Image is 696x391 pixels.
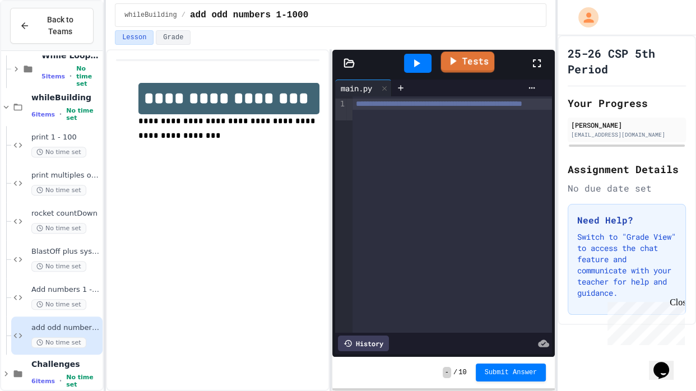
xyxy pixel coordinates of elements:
span: No time set [66,107,100,122]
span: Back to Teams [36,14,84,38]
h2: Assignment Details [568,161,686,177]
span: 5 items [41,73,65,80]
span: BlastOff plus system check [31,247,100,257]
div: No due date set [568,181,686,195]
div: 1 [335,99,346,120]
div: [PERSON_NAME] [571,120,683,130]
span: add odd numbers 1-1000 [190,8,308,22]
a: Tests [440,52,494,73]
span: 10 [458,368,466,377]
span: print 1 - 100 [31,133,100,142]
span: Submit Answer [485,368,537,377]
span: • [59,110,62,119]
span: Challenges [31,359,100,369]
span: • [59,376,62,385]
span: rocket countDown [31,209,100,218]
iframe: chat widget [603,297,685,345]
p: Switch to "Grade View" to access the chat feature and communicate with your teacher for help and ... [577,231,676,299]
h1: 25-26 CSP 5th Period [568,45,686,77]
span: No time set [31,185,86,195]
div: My Account [567,4,601,30]
h3: Need Help? [577,213,676,227]
div: [EMAIL_ADDRESS][DOMAIN_NAME] [571,131,683,139]
span: Add numbers 1 - 50 [31,285,100,295]
button: Grade [156,30,191,45]
h2: Your Progress [568,95,686,111]
span: / [453,368,457,377]
span: No time set [66,374,100,388]
span: whileBuilding [124,11,177,20]
span: No time set [31,261,86,272]
span: No time set [31,147,86,157]
button: Back to Teams [10,8,94,44]
div: History [338,336,389,351]
div: Chat with us now!Close [4,4,77,71]
span: 6 items [31,111,55,118]
span: / [182,11,185,20]
span: No time set [76,65,100,87]
span: 6 items [31,378,55,385]
button: Lesson [115,30,154,45]
button: Submit Answer [476,364,546,381]
div: main.py [335,80,392,96]
div: main.py [335,82,378,94]
span: add odd numbers 1-1000 [31,323,100,333]
span: No time set [31,337,86,348]
span: • [69,72,72,81]
span: No time set [31,223,86,234]
span: No time set [31,299,86,310]
span: print multiples of 5, 1-100 [31,171,100,180]
span: whileBuilding [31,92,100,103]
span: While Loop Projects [41,50,100,60]
iframe: chat widget [649,346,685,380]
span: - [443,367,451,378]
